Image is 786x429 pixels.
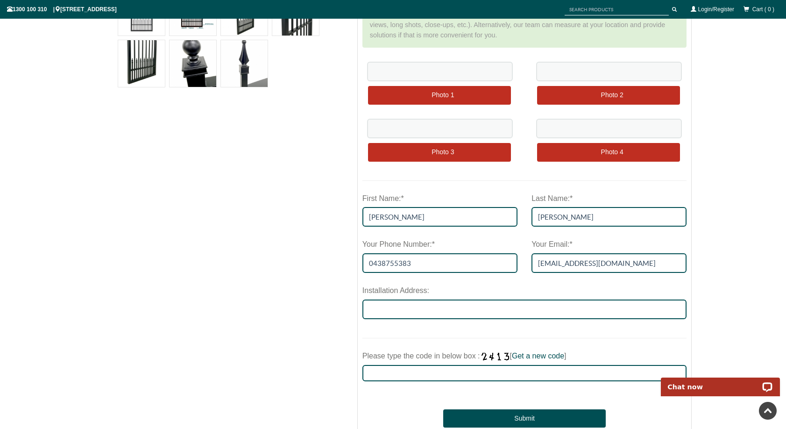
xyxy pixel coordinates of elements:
[118,40,165,87] img: V0FWPB - Flat Top (Double Spears) - Aluminium Pedestrian / Side Gate (Single Swing Gate) - Matte ...
[362,236,435,253] label: Your Phone Number:*
[531,190,573,207] label: Last Name:*
[565,4,669,15] input: SEARCH PRODUCTS
[698,6,734,13] a: Login/Register
[362,3,687,48] div: We would appreciate if you uploaded some photos of your intended installation site (front and bac...
[362,190,404,207] label: First Name:*
[752,6,774,13] span: Cart ( 0 )
[221,40,268,87] img: V0FWPB - Flat Top (Double Spears) - Aluminium Pedestrian / Side Gate (Single Swing Gate) - Matte ...
[362,282,429,300] label: Installation Address:
[443,409,605,428] button: Submit
[531,236,572,253] label: Your Email:*
[170,40,216,87] img: V0FWPB - Flat Top (Double Spears) - Aluminium Pedestrian / Side Gate (Single Swing Gate) - Matte ...
[7,6,117,13] span: 1300 100 310 | [STREET_ADDRESS]
[655,367,786,396] iframe: LiveChat chat widget
[362,348,566,365] label: Please type the code in below box : [ ]
[480,352,510,361] img: Click here for another number
[512,352,564,360] a: Get a new code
